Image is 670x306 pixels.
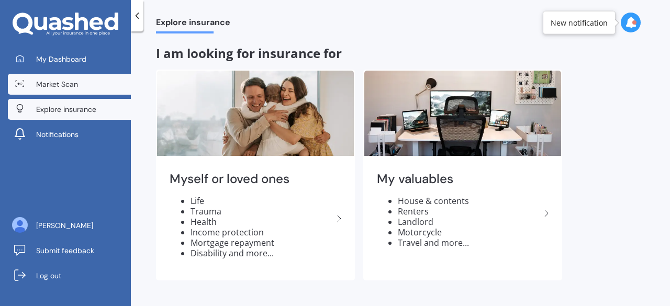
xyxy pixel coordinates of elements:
[170,171,333,187] h2: Myself or loved ones
[156,17,230,31] span: Explore insurance
[36,220,93,231] span: [PERSON_NAME]
[8,99,131,120] a: Explore insurance
[191,217,333,227] li: Health
[8,215,131,236] a: [PERSON_NAME]
[191,206,333,217] li: Trauma
[8,124,131,145] a: Notifications
[12,217,28,233] img: ALV-UjUlmJiBnY5oSTq3nr7JYi07a2Tz5lYuPs8uMrBtZkXI6S1_Sg=s96-c
[8,240,131,261] a: Submit feedback
[398,227,540,237] li: Motorcycle
[364,71,561,156] img: My valuables
[8,74,131,95] a: Market Scan
[398,217,540,227] li: Landlord
[36,245,94,256] span: Submit feedback
[36,79,78,89] span: Market Scan
[36,129,79,140] span: Notifications
[36,270,61,281] span: Log out
[191,237,333,248] li: Mortgage repayment
[36,54,86,64] span: My Dashboard
[191,248,333,258] li: Disability and more...
[156,44,342,62] span: I am looking for insurance for
[377,171,540,187] h2: My valuables
[398,206,540,217] li: Renters
[8,265,131,286] a: Log out
[191,227,333,237] li: Income protection
[398,196,540,206] li: House & contents
[157,71,354,156] img: Myself or loved ones
[36,104,96,115] span: Explore insurance
[551,17,608,28] div: New notification
[8,49,131,70] a: My Dashboard
[191,196,333,206] li: Life
[398,237,540,248] li: Travel and more...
